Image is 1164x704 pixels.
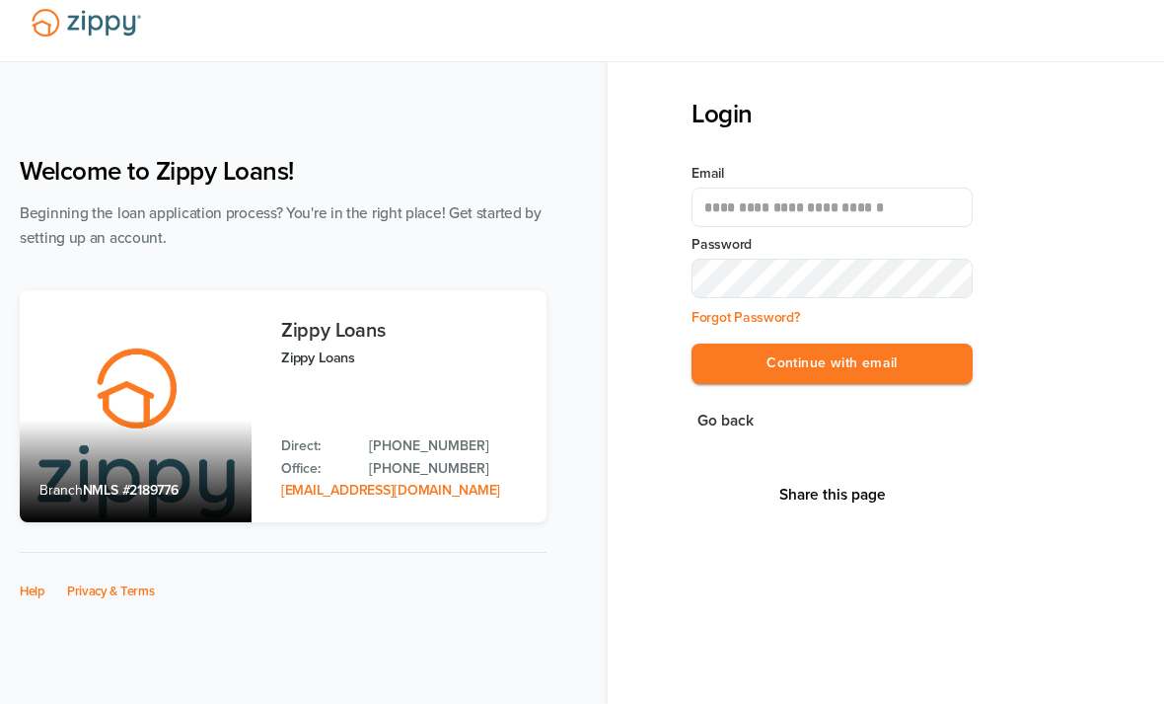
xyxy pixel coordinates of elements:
a: Office Phone: 512-975-2947 [369,458,527,480]
label: Password [691,235,973,255]
button: Continue with email [691,344,973,384]
span: Branch [39,482,83,499]
a: Help [20,584,45,599]
a: Forgot Password? [691,309,800,326]
a: Email Address: zippyguide@zippymh.com [281,482,500,499]
span: NMLS #2189776 [83,482,179,499]
h3: Zippy Loans [281,320,527,342]
label: Email [691,164,973,184]
p: Direct: [281,435,349,457]
p: Zippy Loans [281,347,527,369]
h1: Welcome to Zippy Loans! [20,156,546,187]
span: Beginning the loan application process? You're in the right place! Get started by setting up an a... [20,204,542,247]
p: Office: [281,458,349,480]
input: Email Address [691,188,973,227]
h3: Login [691,99,973,129]
a: Privacy & Terms [67,584,155,599]
button: Share This Page [773,485,892,505]
a: Direct Phone: 512-975-2947 [369,435,527,457]
button: Go back [691,408,760,434]
input: Input Password [691,259,973,298]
